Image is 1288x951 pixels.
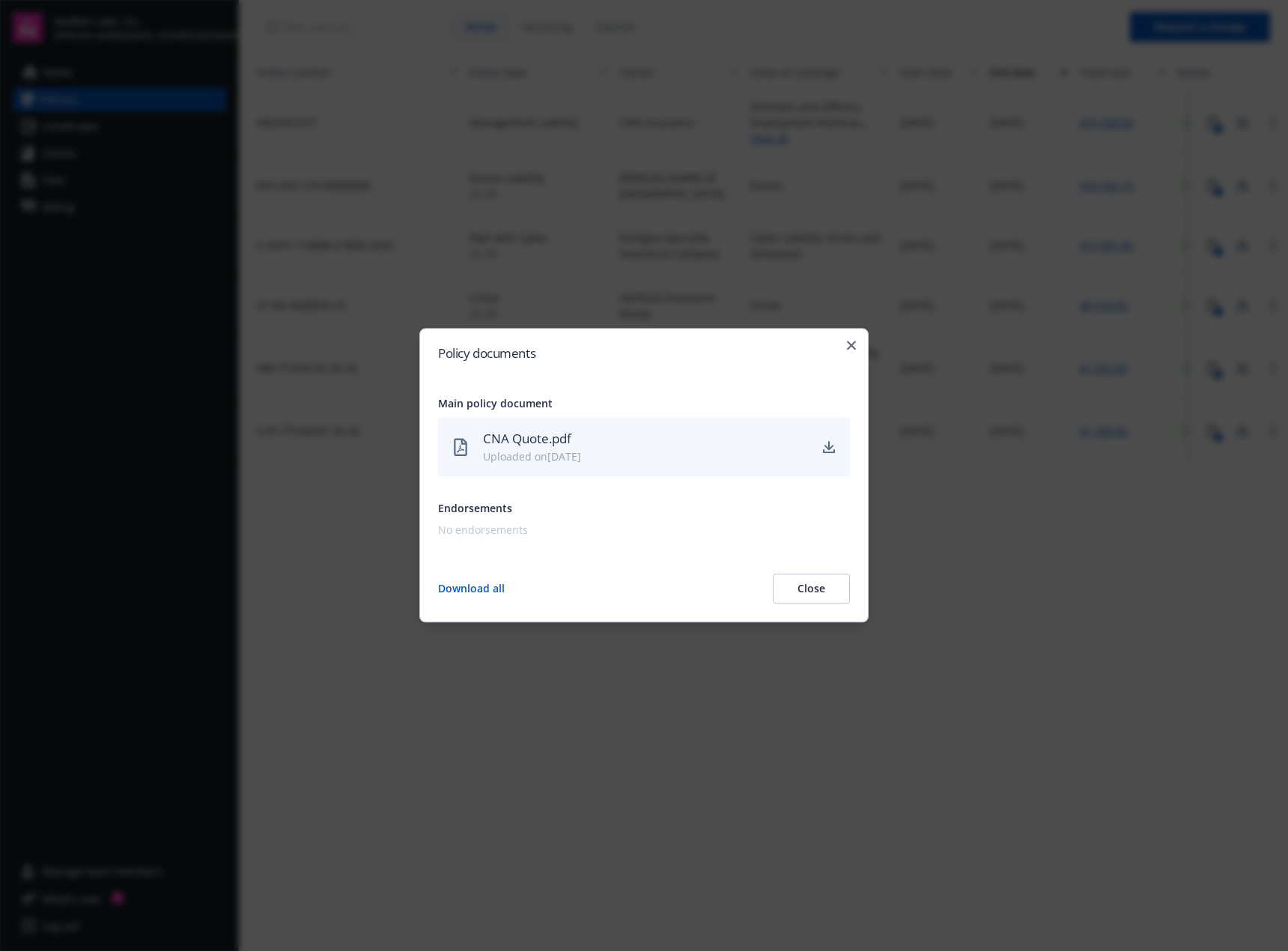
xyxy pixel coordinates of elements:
[773,574,850,604] button: Close
[438,501,850,517] div: Endorsements
[438,347,850,359] h2: Policy documents
[438,574,505,604] button: Download all
[820,438,838,456] a: download
[483,449,808,465] div: Uploaded on [DATE]
[483,429,808,449] div: CNA Quote.pdf
[438,523,844,538] div: No endorsements
[438,395,850,411] div: Main policy document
